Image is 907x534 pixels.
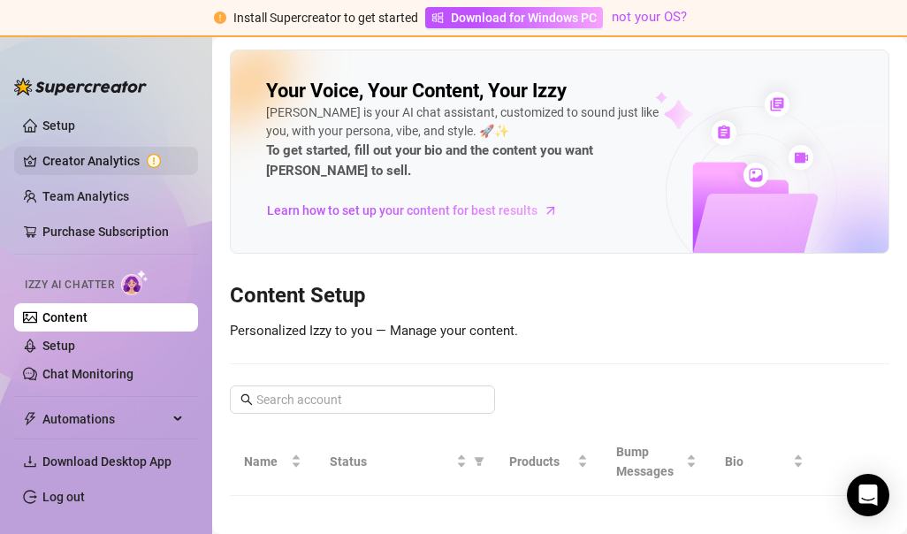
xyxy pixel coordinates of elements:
img: logo-BBDzfeDw.svg [14,78,147,95]
span: Automations [42,405,168,433]
span: download [23,454,37,469]
span: Name [244,452,287,471]
div: [PERSON_NAME] is your AI chat assistant, customized to sound just like you, with your persona, vi... [266,103,677,182]
span: filter [474,456,484,467]
h2: Your Voice, Your Content, Your Izzy [266,79,567,103]
a: Setup [42,118,75,133]
a: Team Analytics [42,189,129,203]
span: windows [431,11,444,24]
span: Status [330,452,452,471]
span: filter [470,448,488,475]
a: Learn how to set up your content for best results [266,196,571,225]
img: AI Chatter [121,270,149,295]
span: Download for Windows PC [451,8,597,27]
a: Purchase Subscription [42,217,184,246]
a: Log out [42,490,85,504]
strong: To get started, fill out your bio and the content you want [PERSON_NAME] to sell. [266,142,593,179]
th: Products [495,428,602,496]
span: Download Desktop App [42,454,171,469]
a: Setup [42,339,75,353]
span: Install Supercreator to get started [233,11,418,25]
a: Download for Windows PC [425,7,603,28]
span: Products [509,452,574,471]
th: Bio [711,428,818,496]
a: Creator Analytics exclamation-circle [42,147,184,175]
span: thunderbolt [23,412,37,426]
a: not your OS? [612,9,687,25]
span: Bio [725,452,789,471]
img: ai-chatter-content-library-cLFOSyPT.png [614,72,888,253]
span: Learn how to set up your content for best results [267,201,537,220]
th: Name [230,428,316,496]
div: Open Intercom Messenger [847,474,889,516]
input: Search account [256,390,470,409]
span: Personalized Izzy to you — Manage your content. [230,323,518,339]
a: Content [42,310,88,324]
span: Izzy AI Chatter [25,277,114,294]
span: search [240,393,253,406]
a: Chat Monitoring [42,367,133,381]
span: arrow-right [542,202,560,219]
span: Bump Messages [616,442,682,481]
span: exclamation-circle [214,11,226,24]
th: Bump Messages [602,428,711,496]
h3: Content Setup [230,282,889,310]
th: Status [316,428,494,496]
